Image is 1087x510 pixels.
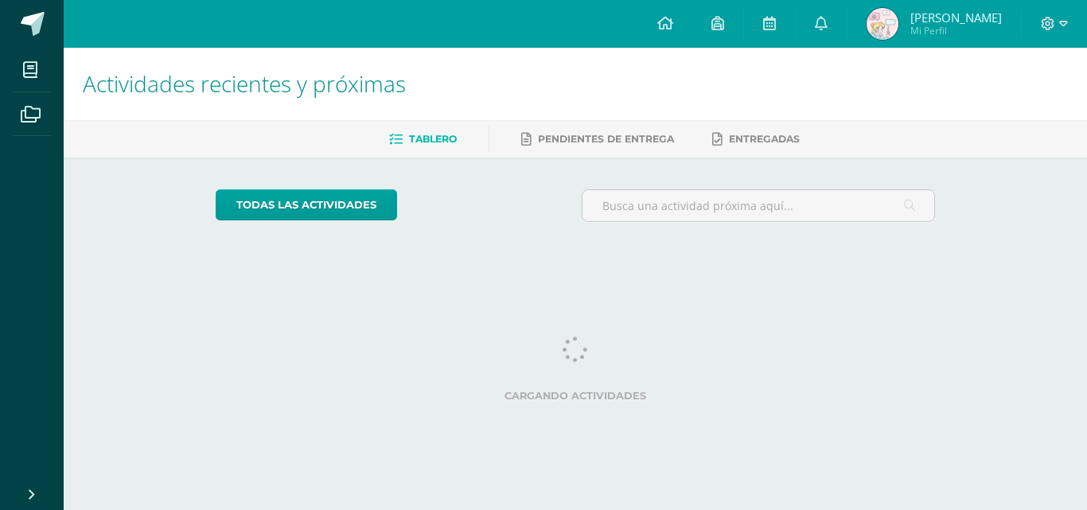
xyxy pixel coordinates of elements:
[867,8,898,40] img: b503dfbe7b5392f0fb8a655e01e0675b.png
[409,133,457,145] span: Tablero
[729,133,800,145] span: Entregadas
[538,133,674,145] span: Pendientes de entrega
[521,127,674,152] a: Pendientes de entrega
[216,189,397,220] a: todas las Actividades
[582,190,935,221] input: Busca una actividad próxima aquí...
[216,390,936,402] label: Cargando actividades
[910,24,1002,37] span: Mi Perfil
[83,68,406,99] span: Actividades recientes y próximas
[910,10,1002,25] span: [PERSON_NAME]
[712,127,800,152] a: Entregadas
[389,127,457,152] a: Tablero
